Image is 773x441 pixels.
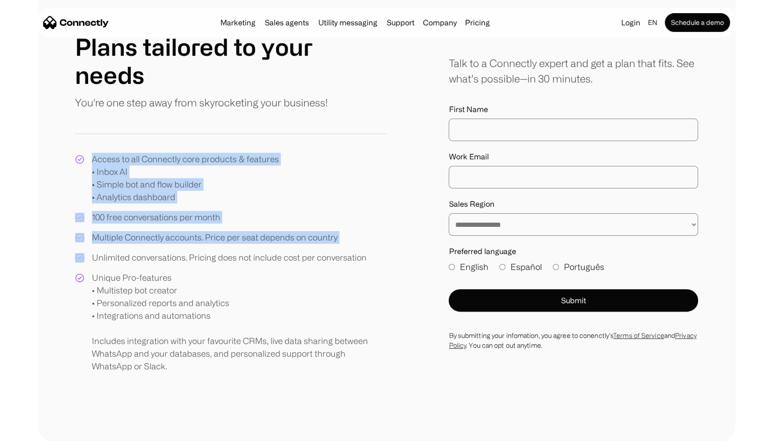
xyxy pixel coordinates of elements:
[499,264,505,270] input: Español
[499,261,541,273] label: Español
[43,15,109,30] a: home
[449,330,698,350] div: By submitting your infomation, you agree to conenctly’s and . You can opt out anytime.
[553,264,559,270] input: Português
[449,105,698,114] label: First Name
[383,19,418,26] a: Support
[423,16,457,29] div: Company
[92,231,338,244] div: Multiple Connectly accounts. Price per seat depends on country
[449,247,698,256] label: Preferred language
[553,261,604,273] label: Português
[617,16,644,29] a: Login
[75,33,387,89] h1: Plans tailored to your needs
[420,16,459,29] div: Company
[449,200,698,209] label: Sales Region
[449,55,698,86] div: Talk to a Connectly expert and get a plan that fits. See what’s possible—in 30 minutes.
[461,19,494,26] a: Pricing
[217,19,259,26] a: Marketing
[449,261,488,273] label: English
[648,16,657,29] div: en
[9,424,56,438] aside: Language selected: English
[644,16,663,29] div: en
[449,289,698,312] button: Submit
[261,19,313,26] a: Sales agents
[315,19,381,26] a: Utility messaging
[665,13,730,32] a: Schedule a demo
[92,251,367,264] div: Unlimited conversations. Pricing does not include cost per conversation
[613,332,664,339] a: Terms of Service
[92,153,279,203] div: Access to all Connectly core products & features • Inbox AI • Simple bot and flow builder • Analy...
[92,211,220,224] div: 100 free conversations per month
[75,95,328,110] p: You're one step away from skyrocketing your business!
[449,332,696,349] a: Privacy Policy
[449,264,455,270] input: English
[92,271,387,373] div: Unique Pro-features • Multistep bot creator • Personalized reports and analytics • Integrations a...
[449,152,698,161] label: Work Email
[19,425,56,438] ul: Language list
